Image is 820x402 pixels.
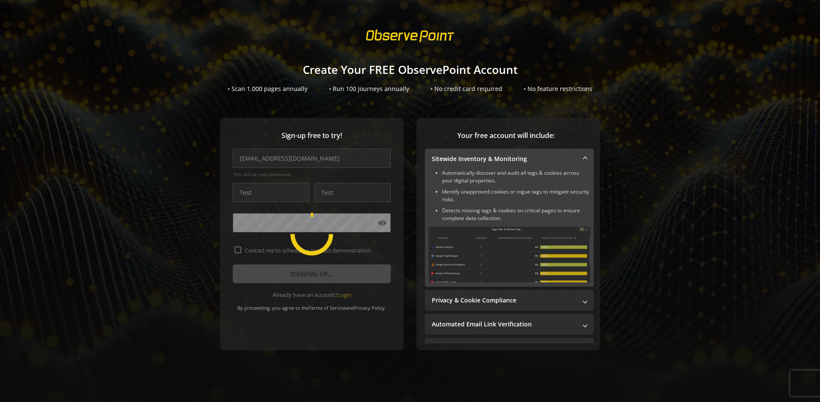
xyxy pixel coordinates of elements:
[228,85,307,93] div: • Scan 1,000 pages annually
[432,296,577,305] mat-panel-title: Privacy & Cookie Compliance
[233,131,391,141] span: Sign-up free to try!
[425,149,594,169] mat-expansion-panel-header: Sitewide Inventory & Monitoring
[425,290,594,311] mat-expansion-panel-header: Privacy & Cookie Compliance
[425,314,594,335] mat-expansion-panel-header: Automated Email Link Verification
[442,207,590,222] li: Detects missing tags & cookies on critical pages to ensure complete data collection.
[432,320,577,329] mat-panel-title: Automated Email Link Verification
[442,188,590,203] li: Identify unapproved cookies or rogue tags to mitigate security risks.
[432,155,577,163] mat-panel-title: Sitewide Inventory & Monitoring
[524,85,592,93] div: • No feature restrictions
[329,85,409,93] div: • Run 100 Journeys annually
[233,299,391,311] div: By proceeding, you agree to the and .
[354,305,385,311] a: Privacy Policy
[425,338,594,358] mat-expansion-panel-header: Performance Monitoring with Web Vitals
[309,305,346,311] a: Terms of Service
[425,131,587,141] span: Your free account will include:
[430,85,502,93] div: • No credit card required
[425,169,594,287] div: Sitewide Inventory & Monitoring
[442,169,590,185] li: Automatically discover and audit all tags & cookies across your digital properties.
[428,226,590,282] img: Sitewide Inventory & Monitoring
